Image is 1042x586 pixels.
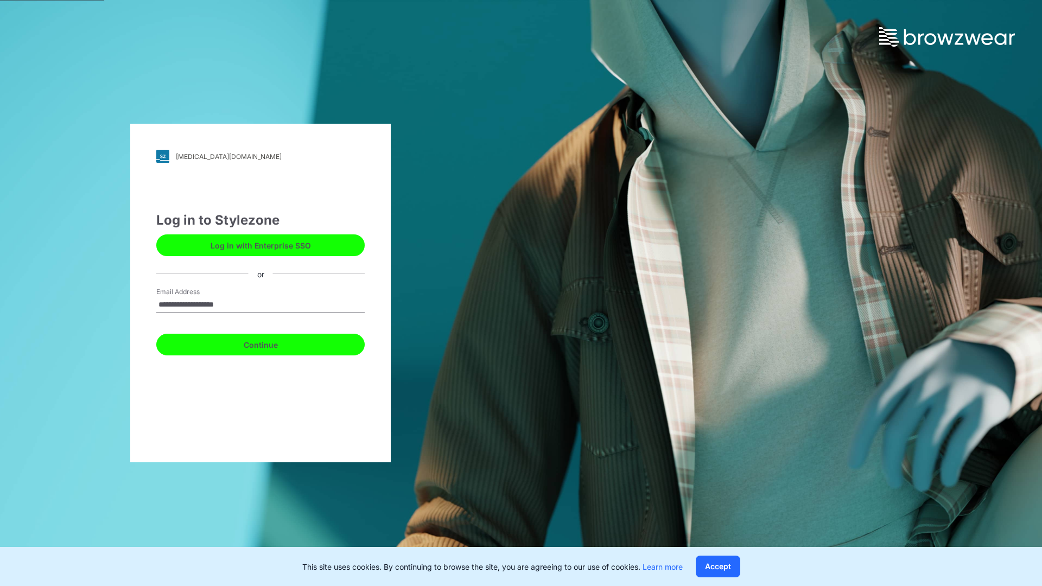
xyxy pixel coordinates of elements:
button: Accept [696,556,740,577]
a: Learn more [643,562,683,571]
p: This site uses cookies. By continuing to browse the site, you are agreeing to our use of cookies. [302,561,683,572]
button: Continue [156,334,365,355]
div: [MEDICAL_DATA][DOMAIN_NAME] [176,152,282,161]
img: svg+xml;base64,PHN2ZyB3aWR0aD0iMjgiIGhlaWdodD0iMjgiIHZpZXdCb3g9IjAgMCAyOCAyOCIgZmlsbD0ibm9uZSIgeG... [156,150,169,163]
img: browzwear-logo.73288ffb.svg [879,27,1015,47]
button: Log in with Enterprise SSO [156,234,365,256]
a: [MEDICAL_DATA][DOMAIN_NAME] [156,150,365,163]
div: Log in to Stylezone [156,211,365,230]
label: Email Address [156,287,232,297]
div: or [249,268,273,279]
